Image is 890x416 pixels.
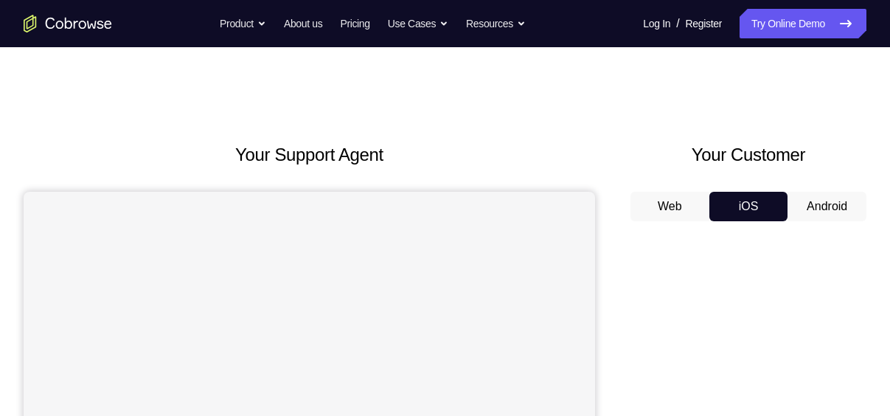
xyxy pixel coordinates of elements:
[466,9,526,38] button: Resources
[24,15,112,32] a: Go to the home page
[388,9,448,38] button: Use Cases
[709,192,788,221] button: iOS
[284,9,322,38] a: About us
[340,9,369,38] a: Pricing
[676,15,679,32] span: /
[788,192,866,221] button: Android
[220,9,266,38] button: Product
[24,142,595,168] h2: Your Support Agent
[630,192,709,221] button: Web
[630,142,866,168] h2: Your Customer
[643,9,670,38] a: Log In
[740,9,866,38] a: Try Online Demo
[686,9,722,38] a: Register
